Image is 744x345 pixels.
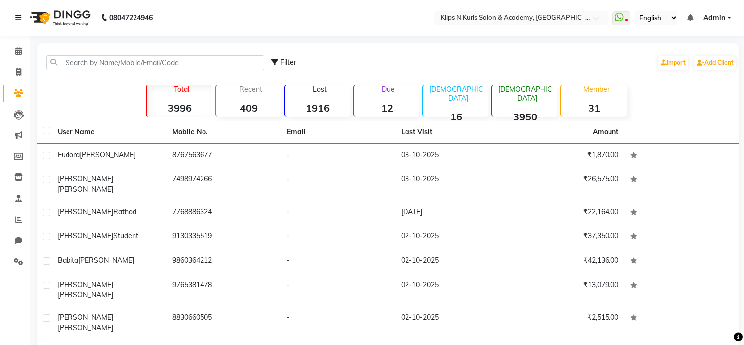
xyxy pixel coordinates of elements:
[166,144,281,168] td: 8767563677
[216,102,281,114] strong: 409
[281,144,396,168] td: -
[510,144,624,168] td: ₹1,870.00
[109,4,153,32] b: 08047224946
[395,274,510,306] td: 02-10-2025
[395,121,510,144] th: Last Visit
[58,174,113,183] span: [PERSON_NAME]
[52,121,166,144] th: User Name
[658,56,688,70] a: Import
[395,144,510,168] td: 03-10-2025
[356,85,419,94] p: Due
[58,313,113,322] span: [PERSON_NAME]
[151,85,212,94] p: Total
[565,85,626,94] p: Member
[78,256,134,265] span: [PERSON_NAME]
[280,58,296,67] span: Filter
[46,55,264,70] input: Search by Name/Mobile/Email/Code
[113,231,138,240] span: Student
[510,225,624,249] td: ₹37,350.00
[25,4,93,32] img: logo
[587,121,624,143] th: Amount
[395,306,510,339] td: 02-10-2025
[395,249,510,274] td: 02-10-2025
[58,231,113,240] span: [PERSON_NAME]
[510,249,624,274] td: ₹42,136.00
[289,85,350,94] p: Lost
[281,121,396,144] th: Email
[58,323,113,332] span: [PERSON_NAME]
[58,207,113,216] span: [PERSON_NAME]
[285,102,350,114] strong: 1916
[220,85,281,94] p: Recent
[147,102,212,114] strong: 3996
[281,249,396,274] td: -
[166,306,281,339] td: 8830660505
[561,102,626,114] strong: 31
[166,201,281,225] td: 7768886324
[281,274,396,306] td: -
[58,290,113,299] span: [PERSON_NAME]
[166,249,281,274] td: 9860364212
[496,85,557,103] p: [DEMOGRAPHIC_DATA]
[510,274,624,306] td: ₹13,079.00
[510,201,624,225] td: ₹22,164.00
[166,274,281,306] td: 9765381478
[354,102,419,114] strong: 12
[281,168,396,201] td: -
[510,306,624,339] td: ₹2,515.00
[58,185,113,194] span: [PERSON_NAME]
[423,111,488,123] strong: 16
[113,207,136,216] span: Rathod
[281,201,396,225] td: -
[510,168,624,201] td: ₹26,575.00
[166,121,281,144] th: Mobile No.
[166,225,281,249] td: 9130335519
[395,168,510,201] td: 03-10-2025
[80,150,135,159] span: [PERSON_NAME]
[58,150,80,159] span: Eudora
[395,225,510,249] td: 02-10-2025
[166,168,281,201] td: 7498974266
[703,13,725,23] span: Admin
[58,280,113,289] span: [PERSON_NAME]
[281,306,396,339] td: -
[395,201,510,225] td: [DATE]
[427,85,488,103] p: [DEMOGRAPHIC_DATA]
[281,225,396,249] td: -
[694,56,736,70] a: Add Client
[58,256,78,265] span: Babita
[492,111,557,123] strong: 3950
